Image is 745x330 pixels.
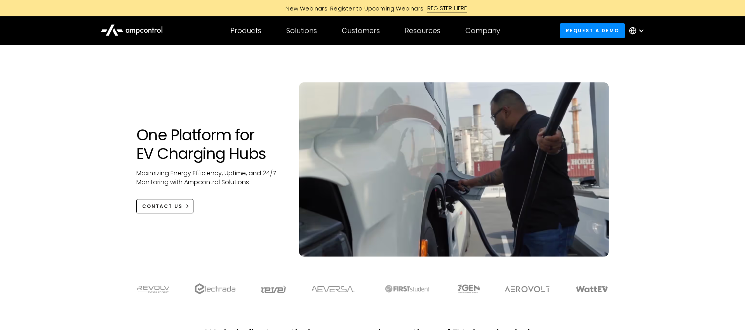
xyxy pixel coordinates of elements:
[195,283,235,294] img: electrada logo
[342,26,380,35] div: Customers
[142,203,183,210] div: CONTACT US
[405,26,440,35] div: Resources
[230,26,261,35] div: Products
[505,286,551,292] img: Aerovolt Logo
[198,4,547,12] a: New Webinars: Register to Upcoming WebinarsREGISTER HERE
[286,26,317,35] div: Solutions
[465,26,500,35] div: Company
[136,126,284,163] h1: One Platform for EV Charging Hubs
[136,199,193,213] a: CONTACT US
[427,4,467,12] div: REGISTER HERE
[560,23,625,38] a: Request a demo
[278,4,427,12] div: New Webinars: Register to Upcoming Webinars
[576,286,608,292] img: WattEV logo
[136,169,284,187] p: Maximizing Energy Efficiency, Uptime, and 24/7 Monitoring with Ampcontrol Solutions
